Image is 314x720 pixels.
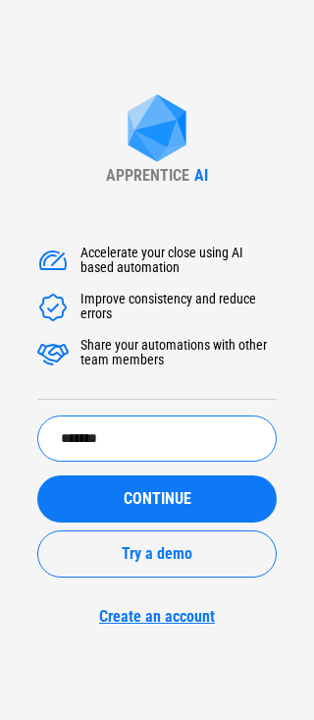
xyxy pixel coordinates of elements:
span: Try a demo [122,546,192,562]
div: Share your automations with other team members [80,338,277,369]
button: CONTINUE [37,475,277,523]
div: Improve consistency and reduce errors [80,292,277,323]
img: Accelerate [37,246,69,277]
a: Create an account [37,607,277,626]
div: AI [194,166,208,185]
div: APPRENTICE [106,166,189,185]
img: Accelerate [37,292,69,323]
img: Apprentice AI [118,94,196,166]
button: Try a demo [37,530,277,578]
img: Accelerate [37,338,69,369]
span: CONTINUE [124,491,191,507]
div: Accelerate your close using AI based automation [80,246,277,277]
